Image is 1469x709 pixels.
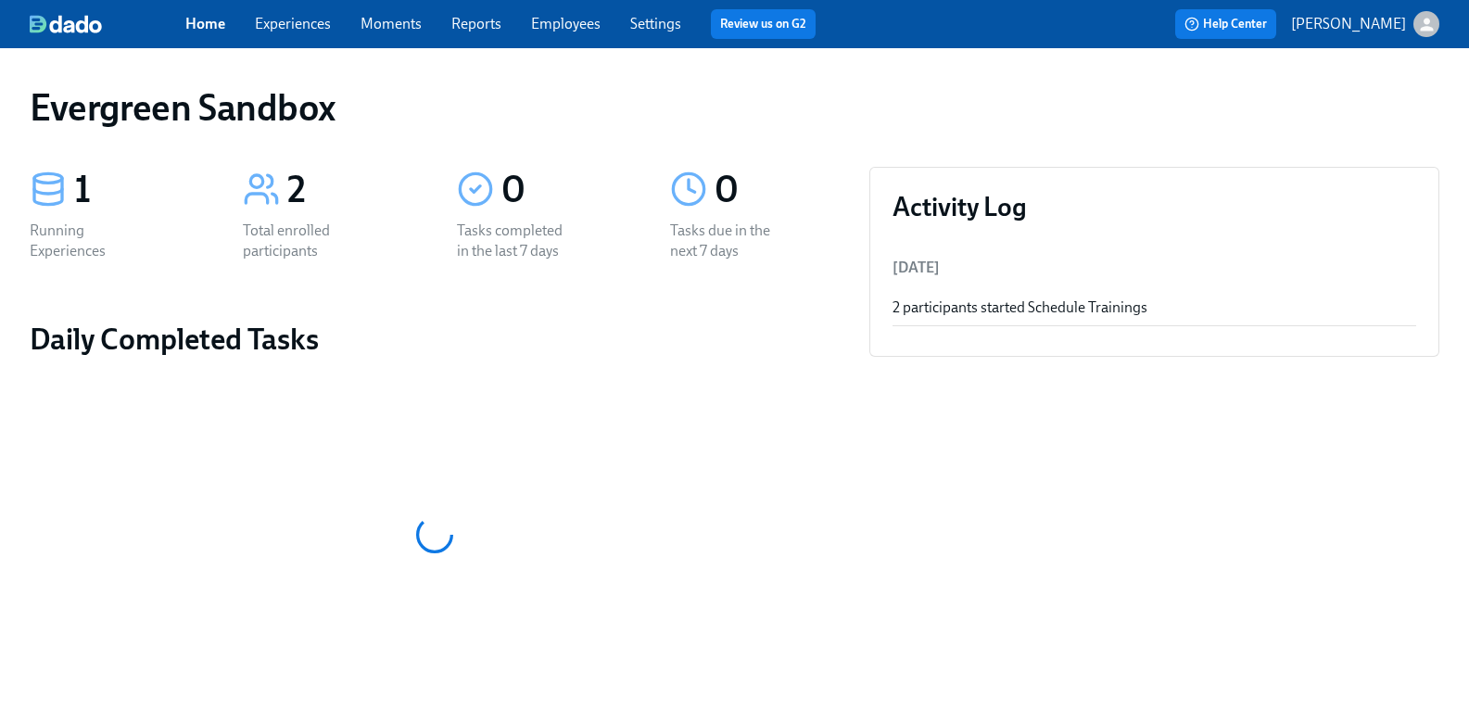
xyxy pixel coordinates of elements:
button: [PERSON_NAME] [1291,11,1439,37]
a: dado [30,15,185,33]
a: Settings [630,15,681,32]
a: Home [185,15,225,32]
button: Review us on G2 [711,9,816,39]
h3: Activity Log [893,190,1416,223]
div: Total enrolled participants [243,221,361,261]
li: [DATE] [893,246,1416,290]
h2: Daily Completed Tasks [30,321,840,358]
div: Tasks due in the next 7 days [670,221,789,261]
div: 1 [74,167,198,213]
img: dado [30,15,102,33]
a: Reports [451,15,501,32]
a: Review us on G2 [720,15,806,33]
div: 2 [287,167,412,213]
div: Running Experiences [30,221,148,261]
a: Experiences [255,15,331,32]
div: 0 [715,167,839,213]
div: Tasks completed in the last 7 days [457,221,576,261]
div: 2 participants started Schedule Trainings [893,298,1416,318]
p: [PERSON_NAME] [1291,14,1406,34]
h1: Evergreen Sandbox [30,85,336,130]
div: 0 [501,167,626,213]
button: Help Center [1175,9,1276,39]
span: Help Center [1184,15,1267,33]
a: Employees [531,15,601,32]
a: Moments [361,15,422,32]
